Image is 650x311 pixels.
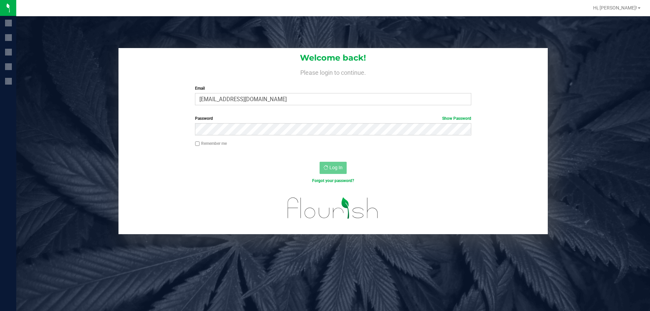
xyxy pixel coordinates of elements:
[442,116,471,121] a: Show Password
[118,68,548,76] h4: Please login to continue.
[312,178,354,183] a: Forgot your password?
[195,85,471,91] label: Email
[195,140,227,147] label: Remember me
[279,191,387,225] img: flourish_logo.svg
[329,165,343,170] span: Log In
[195,141,200,146] input: Remember me
[118,53,548,62] h1: Welcome back!
[593,5,637,10] span: Hi, [PERSON_NAME]!
[320,162,347,174] button: Log In
[195,116,213,121] span: Password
